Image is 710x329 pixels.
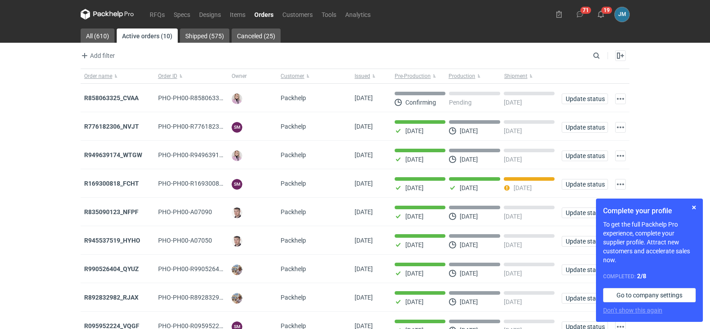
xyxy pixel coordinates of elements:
[84,265,139,272] a: R990526404_QYUZ
[405,241,424,248] p: [DATE]
[158,294,245,301] span: PHO-PH00-R892832982_RJAX
[145,9,169,20] a: RFQs
[355,208,373,215] span: 07/08/2025
[460,270,478,277] p: [DATE]
[460,298,478,305] p: [DATE]
[281,151,306,158] span: Packhelp
[281,180,306,187] span: Packhelp
[689,202,699,213] button: Skip for now
[232,150,242,161] img: Klaudia Wiśniewska
[566,96,604,102] span: Update status
[355,151,373,158] span: 08/08/2025
[317,9,341,20] a: Tools
[232,207,242,218] img: Maciej Sikora
[250,9,278,20] a: Orders
[504,298,522,305] p: [DATE]
[158,180,245,187] span: PHO-PH00-R169300818_FCHT
[566,153,604,159] span: Update status
[232,236,242,247] img: Maciej Sikora
[355,180,373,187] span: 08/08/2025
[504,156,522,163] p: [DATE]
[341,9,375,20] a: Analytics
[603,288,696,302] a: Go to company settings
[514,184,532,191] p: [DATE]
[281,208,306,215] span: Packhelp
[405,270,424,277] p: [DATE]
[232,179,242,190] figcaption: SM
[232,93,242,104] img: Klaudia Wiśniewska
[180,28,229,43] a: Shipped (575)
[603,206,696,216] h1: Complete your profile
[405,156,424,163] p: [DATE]
[158,73,177,80] span: Order ID
[158,237,212,244] span: PHO-PH00-A07050
[405,127,424,134] p: [DATE]
[355,265,373,272] span: 30/07/2025
[277,69,351,83] button: Customer
[562,293,608,304] button: Update status
[405,99,436,106] p: Confirming
[391,69,447,83] button: Pre-Production
[355,237,373,244] span: 31/07/2025
[460,127,478,134] p: [DATE]
[504,270,522,277] p: [DATE]
[615,7,629,22] button: JM
[637,272,646,280] strong: 2 / 8
[502,69,558,83] button: Shipment
[460,184,478,191] p: [DATE]
[562,122,608,133] button: Update status
[355,294,373,301] span: 24/07/2025
[232,122,242,133] figcaption: SM
[84,208,139,215] strong: R835090123_NFPF
[84,94,139,102] strong: R858063325_CVAA
[566,238,604,244] span: Update status
[84,294,139,301] a: R892832982_RJAX
[460,213,478,220] p: [DATE]
[158,265,244,272] span: PHO-PH00-R990526404_QYUZ
[84,123,139,130] a: R776182306_NVJT
[562,93,608,104] button: Update status
[84,180,139,187] a: R169300818_FCHT
[281,237,306,244] span: Packhelp
[405,184,424,191] p: [DATE]
[81,9,134,20] svg: Packhelp Pro
[562,207,608,218] button: Update status
[158,151,248,158] span: PHO-PH00-R949639174_WTGW
[615,179,626,190] button: Actions
[504,127,522,134] p: [DATE]
[405,298,424,305] p: [DATE]
[355,73,370,80] span: Issued
[395,73,431,80] span: Pre-Production
[460,241,478,248] p: [DATE]
[281,123,306,130] span: Packhelp
[615,7,629,22] div: Joanna Myślak
[594,7,608,21] button: 19
[504,99,522,106] p: [DATE]
[566,295,604,301] span: Update status
[355,94,373,102] span: 12/08/2025
[155,69,229,83] button: Order ID
[281,73,304,80] span: Customer
[591,50,620,61] input: Search
[81,69,155,83] button: Order name
[84,237,140,244] a: R945537519_HYHO
[281,294,306,301] span: Packhelp
[562,264,608,275] button: Update status
[84,151,142,158] a: R949639174_WTGW
[562,236,608,247] button: Update status
[504,241,522,248] p: [DATE]
[195,9,225,20] a: Designs
[566,267,604,273] span: Update status
[562,150,608,161] button: Update status
[158,123,245,130] span: PHO-PH00-R776182306_NVJT
[615,150,626,161] button: Actions
[232,293,242,304] img: Michał Palasek
[603,272,696,281] div: Completed:
[84,73,112,80] span: Order name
